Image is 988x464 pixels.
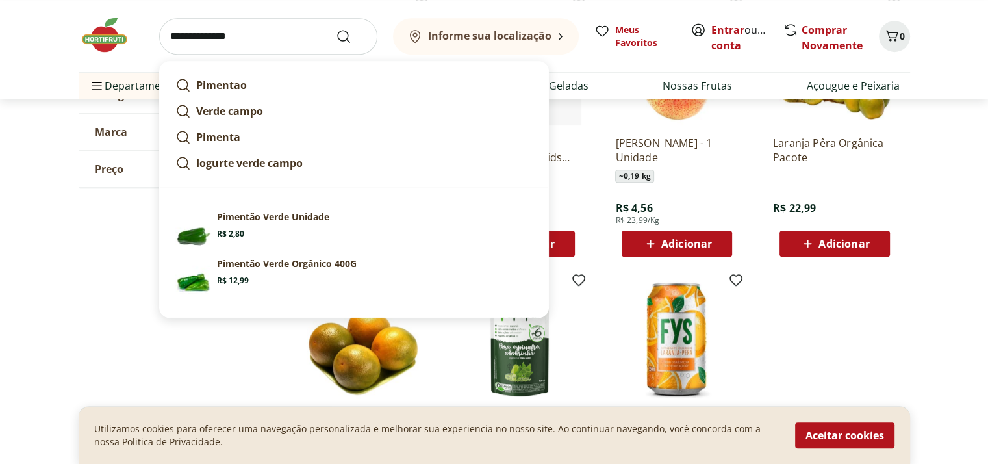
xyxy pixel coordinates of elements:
button: Menu [89,70,105,101]
button: Aceitar cookies [795,422,894,448]
p: Utilizamos cookies para oferecer uma navegação personalizada e melhorar sua experiencia no nosso ... [94,422,779,448]
a: Nossas Frutas [663,78,732,94]
span: R$ 12,99 [217,276,249,286]
span: 0 [900,30,905,42]
button: Submit Search [336,29,367,44]
a: Pimenta [170,124,538,150]
span: Adicionar [818,238,869,249]
p: Pimentão Verde Unidade [217,211,329,224]
a: PrincipalPimentão Verde Orgânico 400GR$ 12,99 [170,252,538,299]
input: search [159,18,377,55]
a: Laranja Pêra Orgânica Pacote [773,136,896,164]
span: R$ 23,99/Kg [615,215,659,226]
a: Entrar [711,23,744,37]
span: ou [711,22,769,53]
img: LARANJA PERA SELECIONADA [301,277,424,401]
span: Adicionar [661,238,712,249]
a: Verde campo [170,98,538,124]
a: [PERSON_NAME] - 1 Unidade [615,136,739,164]
a: PrincipalPimentão Verde UnidadeR$ 2,80 [170,205,538,252]
a: Meus Favoritos [594,23,675,49]
span: Preço [95,162,123,175]
strong: Iogurte verde campo [196,156,303,170]
span: Departamentos [89,70,183,101]
button: Marca [79,114,274,150]
strong: Pimentao [196,78,247,92]
span: ~ 0,19 kg [615,170,653,183]
button: Adicionar [779,231,890,257]
img: Hortifruti [79,16,144,55]
img: REFRI LARANJA PERA FYS LT 350ML [615,277,739,401]
span: R$ 22,99 [773,201,816,215]
a: Iogurte verde campo [170,150,538,176]
button: Adicionar [622,231,732,257]
span: Marca [95,125,127,138]
button: Carrinho [879,21,910,52]
p: Pimentão Verde Orgânico 400G [217,257,357,270]
span: R$ 4,56 [615,201,652,215]
span: R$ 2,80 [217,229,244,239]
a: Açougue e Peixaria [806,78,899,94]
a: Comprar Novamente [802,23,863,53]
span: Meus Favoritos [615,23,675,49]
img: Principal [175,257,212,294]
b: Informe sua localização [428,29,551,43]
strong: Verde campo [196,104,263,118]
strong: Pimenta [196,130,240,144]
a: Criar conta [711,23,783,53]
button: Preço [79,151,274,187]
a: Pimentao [170,72,538,98]
button: Informe sua localização [393,18,579,55]
img: Papinha de Pera, Espinafre e Abobrinha Orgânico Papapá 100g [458,277,581,401]
img: Principal [175,211,212,247]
